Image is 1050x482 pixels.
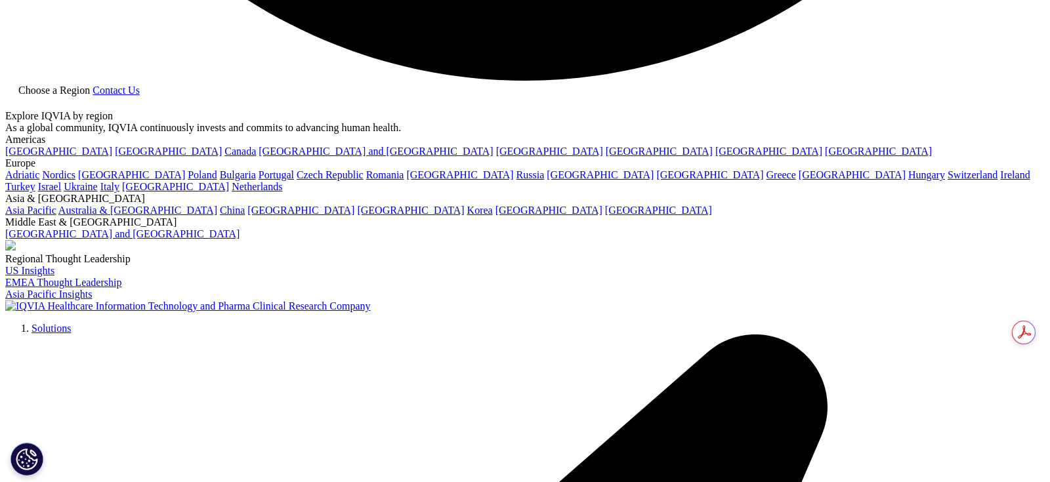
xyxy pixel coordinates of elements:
a: [GEOGRAPHIC_DATA] [358,205,465,216]
div: Americas [5,134,1045,146]
a: [GEOGRAPHIC_DATA] [247,205,354,216]
a: [GEOGRAPHIC_DATA] [122,181,229,192]
a: Australia & [GEOGRAPHIC_DATA] [58,205,217,216]
div: Explore IQVIA by region [5,110,1045,122]
button: Cookies Settings [10,443,43,475]
a: Asia Pacific [5,205,56,216]
a: [GEOGRAPHIC_DATA] [78,169,185,180]
a: [GEOGRAPHIC_DATA] [605,205,712,216]
a: Contact Us [93,85,140,96]
a: Solutions [31,323,71,334]
a: [GEOGRAPHIC_DATA] [547,169,654,180]
div: As a global community, IQVIA continuously invests and commits to advancing human health. [5,122,1045,134]
a: Switzerland [948,169,997,180]
a: Portugal [259,169,294,180]
a: Greece [766,169,796,180]
a: [GEOGRAPHIC_DATA] and [GEOGRAPHIC_DATA] [5,228,240,239]
a: [GEOGRAPHIC_DATA] [5,146,112,157]
a: Poland [188,169,217,180]
span: Choose a Region [18,85,90,96]
a: EMEA Thought Leadership [5,277,121,288]
a: Romania [366,169,404,180]
a: [GEOGRAPHIC_DATA] and [GEOGRAPHIC_DATA] [259,146,493,157]
a: Ireland [1001,169,1030,180]
img: 2093_analyzing-data-using-big-screen-display-and-laptop.png [5,240,16,251]
a: [GEOGRAPHIC_DATA] [606,146,713,157]
a: Ukraine [64,181,98,192]
a: Netherlands [232,181,282,192]
a: Italy [100,181,119,192]
div: Middle East & [GEOGRAPHIC_DATA] [5,216,1045,228]
a: Asia Pacific Insights [5,289,92,300]
div: Asia & [GEOGRAPHIC_DATA] [5,193,1045,205]
a: Russia [516,169,545,180]
a: Turkey [5,181,35,192]
div: Regional Thought Leadership [5,253,1045,265]
a: [GEOGRAPHIC_DATA] [825,146,932,157]
a: Canada [224,146,256,157]
a: Israel [38,181,62,192]
a: US Insights [5,265,54,276]
a: [GEOGRAPHIC_DATA] [495,205,602,216]
a: Czech Republic [297,169,364,180]
a: [GEOGRAPHIC_DATA] [657,169,764,180]
a: Nordics [42,169,75,180]
a: Bulgaria [220,169,256,180]
a: [GEOGRAPHIC_DATA] [715,146,822,157]
a: Adriatic [5,169,39,180]
div: Europe [5,157,1045,169]
a: [GEOGRAPHIC_DATA] [115,146,222,157]
a: [GEOGRAPHIC_DATA] [799,169,906,180]
a: China [220,205,245,216]
a: [GEOGRAPHIC_DATA] [407,169,514,180]
a: [GEOGRAPHIC_DATA] [496,146,603,157]
img: IQVIA Healthcare Information Technology and Pharma Clinical Research Company [5,300,371,312]
a: Hungary [908,169,945,180]
a: Korea [467,205,493,216]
